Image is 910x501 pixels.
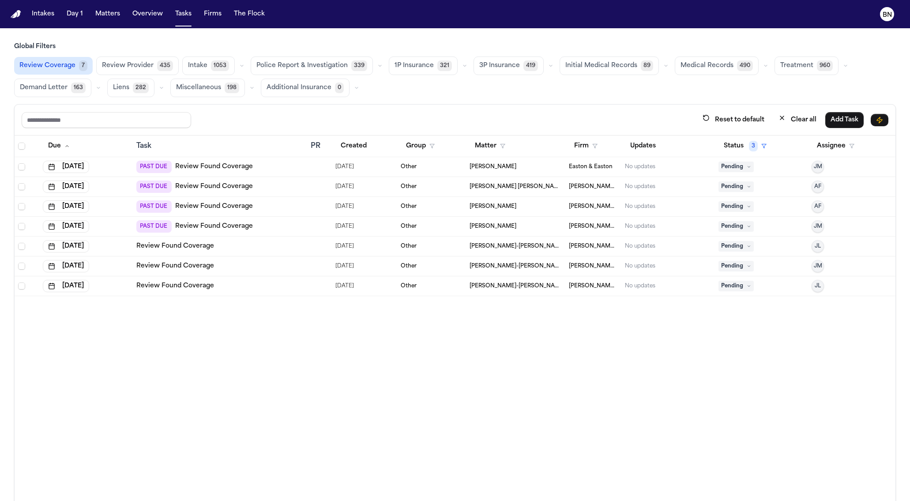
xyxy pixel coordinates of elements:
span: Intake [188,61,207,70]
span: JM [814,163,822,170]
span: Linda San-Pedro [470,283,562,290]
span: 89 [641,60,653,71]
span: Select row [18,223,25,230]
span: Police Report & Investigation [256,61,348,70]
div: PR [311,141,328,151]
button: 3P Insurance419 [474,57,544,75]
a: Review Found Coverage [136,242,214,251]
span: 163 [71,83,86,93]
button: [DATE] [43,220,89,233]
span: JL [815,283,821,290]
span: 7/22/2025, 10:14:43 AM [335,200,354,213]
div: No updates [625,243,655,250]
button: Updates [625,138,661,154]
span: 7 [79,60,87,71]
span: Additional Insurance [267,83,331,92]
span: Select row [18,163,25,170]
span: Pending [718,221,754,232]
button: Created [335,138,372,154]
span: Other [401,283,417,290]
button: AF [812,200,824,213]
button: Overview [129,6,166,22]
span: 490 [737,60,753,71]
button: Medical Records490 [675,57,759,75]
span: Charles Anderson [470,203,516,210]
span: 3 [749,141,758,151]
span: 419 [523,60,538,71]
button: [DATE] [43,260,89,272]
button: JL [812,240,824,252]
button: Matter [470,138,511,154]
span: Morgan Law Group [569,283,618,290]
button: [DATE] [43,280,89,292]
button: Status3 [718,138,772,154]
span: Romanow Law Group [569,223,618,230]
button: JM [812,220,824,233]
button: Initial Medical Records89 [560,57,659,75]
button: AF [812,181,824,193]
span: Other [401,263,417,270]
span: JM [814,223,822,230]
span: 435 [157,60,173,71]
span: Easton & Easton [569,163,613,170]
a: Review Found Coverage [175,202,253,211]
div: No updates [625,163,655,170]
span: 321 [437,60,452,71]
span: Select row [18,183,25,190]
span: Pending [718,181,754,192]
span: Pending [718,281,754,291]
div: Task [136,141,304,151]
span: Crystal Hernandez [470,163,516,170]
div: No updates [625,263,655,270]
span: PAST DUE [136,200,172,213]
button: Review Coverage7 [14,57,93,75]
button: Review Provider435 [96,57,179,75]
span: Lluvia Torres Elizondo Marisol [470,183,562,190]
span: 9/9/2025, 12:53:22 PM [335,260,354,272]
span: Morgan Law Group [569,263,618,270]
button: The Flock [230,6,268,22]
button: JL [812,280,824,292]
a: Review Found Coverage [175,182,253,191]
span: Other [401,163,417,170]
span: Demand Letter [20,83,68,92]
span: Select all [18,143,25,150]
span: Miscellaneous [176,83,221,92]
button: Liens282 [107,79,154,97]
span: Select row [18,283,25,290]
span: AF [814,183,821,190]
button: [DATE] [43,161,89,173]
a: Review Found Coverage [136,262,214,271]
span: Morgan Law Group [569,243,618,250]
span: Pending [718,201,754,212]
span: 9/9/2025, 1:01:37 PM [335,240,354,252]
span: 960 [817,60,833,71]
span: Select row [18,243,25,250]
a: Day 1 [63,6,86,22]
span: Other [401,203,417,210]
button: JM [812,161,824,173]
span: 1P Insurance [395,61,434,70]
button: Immediate Task [871,114,888,126]
span: JL [815,243,821,250]
span: Isabel Saucier [470,223,516,230]
button: Matters [92,6,124,22]
span: Pending [718,241,754,252]
span: 1053 [211,60,229,71]
span: 9/9/2025, 2:49:41 PM [335,220,354,233]
button: Firms [200,6,225,22]
button: Due [43,138,75,154]
span: 0 [335,83,344,93]
span: 3P Insurance [479,61,520,70]
span: JM [814,263,822,270]
a: Tasks [172,6,195,22]
button: 1P Insurance321 [389,57,458,75]
div: No updates [625,183,655,190]
span: Other [401,243,417,250]
button: JM [812,260,824,272]
button: Add Task [825,112,864,128]
span: Other [401,183,417,190]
